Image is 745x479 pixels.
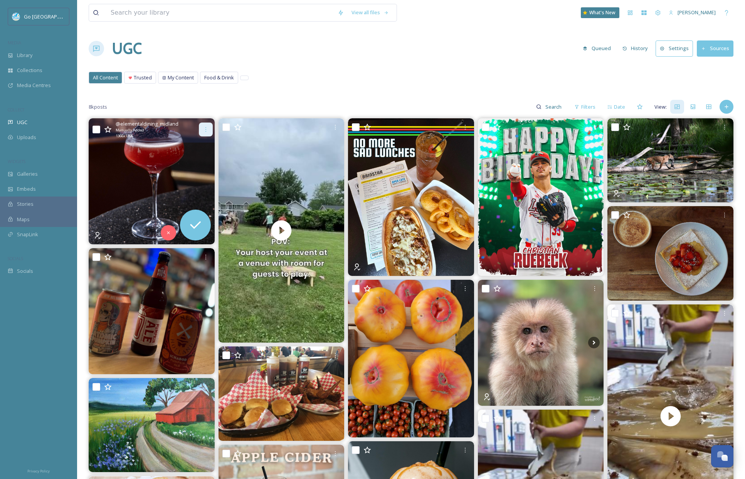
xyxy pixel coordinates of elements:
[8,40,21,45] span: MEDIA
[17,185,36,193] span: Embeds
[107,4,334,21] input: Search your library
[24,13,81,20] span: Go [GEOGRAPHIC_DATA]
[619,41,652,56] button: History
[89,103,107,111] span: 8k posts
[17,134,36,141] span: Uploads
[697,40,733,56] button: Sources
[17,170,38,178] span: Galleries
[8,255,23,261] span: SOCIALS
[619,41,656,56] a: History
[17,82,51,89] span: Media Centres
[116,128,144,133] span: Manually Added
[17,67,42,74] span: Collections
[17,200,34,208] span: Stories
[17,267,33,275] span: Socials
[607,118,733,202] img: CNC's Visitor Center will be closed tomorrow (9/4) due to an all staff training event. Trails and...
[219,346,345,441] img: Which is your favorite Wing Wednesday meal? Pulled Pork sliders or Jumbo Wings???
[348,5,393,20] a: View all files
[17,216,30,223] span: Maps
[607,206,733,300] img: We’ve set the table for you! And we’re continuing our Happy Hour deals!!! 20% off crêpes & 50% of...
[478,118,604,276] img: Happy Birthday, Christian! 🥳
[581,7,619,18] a: What's New
[89,248,215,374] img: Tis’ the season here at the_diamondjims Just got in the Pumpkin Ale from #wholehogbrewery, The Ic...
[678,9,716,16] span: [PERSON_NAME]
[348,280,474,437] img: Thanks for another great market day!!! See you Saturday, Midland!! Rain or shine
[656,40,697,56] a: Settings
[168,74,194,81] span: My Content
[8,107,24,113] span: COLLECT
[12,13,20,20] img: GoGreatLogo_MISkies_RegionalTrails%20%281%29.png
[134,74,152,81] span: Trusted
[17,119,27,126] span: UGC
[478,280,604,406] img: Happy #WorldBeardDay which of our bearded animals do you think is rockin' the best goatee?? (pun ...
[93,74,118,81] span: All Content
[579,41,619,56] a: Queued
[116,133,133,139] span: 1366 x 1366
[112,37,142,60] a: UGC
[581,103,595,111] span: Filters
[17,231,38,238] span: SnapLink
[116,120,178,128] span: @ elementaldining_midland
[27,466,50,475] a: Privacy Policy
[579,41,615,56] button: Queued
[17,52,32,59] span: Library
[348,118,474,276] img: We’re here to brighten your day with fresh, satisfying eats that hit the spot. 🍔🥗🍟 #MidlandRestau...
[711,445,733,467] button: Open Chat
[8,158,25,164] span: WIDGETS
[204,74,234,81] span: Food & Drink
[89,118,215,244] img: Heading downtown to The Commons Live Music Series? Be sure and drop by Oxygen Lounge and grab you...
[665,5,720,20] a: [PERSON_NAME]
[218,118,344,342] img: thumbnail
[89,378,215,472] img: Join us for Painting with Merry Feith in September and take home your version of this country roa...
[614,103,625,111] span: Date
[218,118,344,342] video: From cornhole to croquet, we've got the outdoor space for your guests to have fun together. What'...
[27,469,50,474] span: Privacy Policy
[654,103,667,111] span: View:
[656,40,693,56] button: Settings
[542,99,567,114] input: Search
